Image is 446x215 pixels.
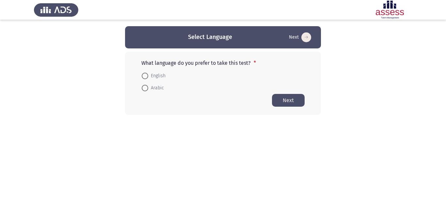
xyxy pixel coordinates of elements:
[141,60,305,66] p: What language do you prefer to take this test?
[272,94,305,107] button: Start assessment
[368,1,412,19] img: Assessment logo of ASSESS Employability - EBI
[148,84,164,92] span: Arabic
[34,1,78,19] img: Assess Talent Management logo
[148,72,166,80] span: English
[188,33,232,41] h3: Select Language
[287,32,313,43] button: Start assessment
